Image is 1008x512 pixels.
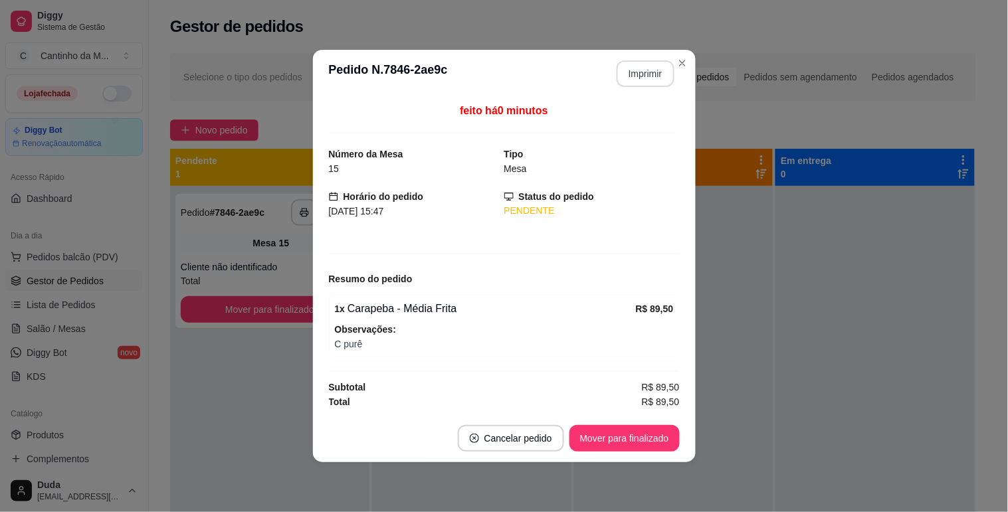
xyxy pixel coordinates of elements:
[617,60,674,87] button: Imprimir
[672,52,693,74] button: Close
[344,191,424,202] strong: Horário do pedido
[458,425,564,452] button: close-circleCancelar pedido
[329,382,366,392] strong: Subtotal
[329,60,448,87] h3: Pedido N. 7846-2ae9c
[569,425,680,452] button: Mover para finalizado
[335,324,397,335] strong: Observações:
[636,303,674,314] strong: R$ 89,50
[470,434,479,443] span: close-circle
[504,149,524,159] strong: Tipo
[329,206,384,216] span: [DATE] 15:47
[335,337,674,351] span: C purê
[519,191,595,202] strong: Status do pedido
[329,274,413,284] strong: Resumo do pedido
[504,204,680,218] div: PENDENTE
[335,301,636,317] div: Carapeba - Média Frita
[329,163,340,174] span: 15
[335,303,346,314] strong: 1 x
[460,105,548,116] span: feito há 0 minutos
[642,394,680,409] span: R$ 89,50
[504,192,514,201] span: desktop
[329,149,403,159] strong: Número da Mesa
[329,396,350,407] strong: Total
[329,192,338,201] span: calendar
[642,380,680,394] span: R$ 89,50
[504,163,527,174] span: Mesa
